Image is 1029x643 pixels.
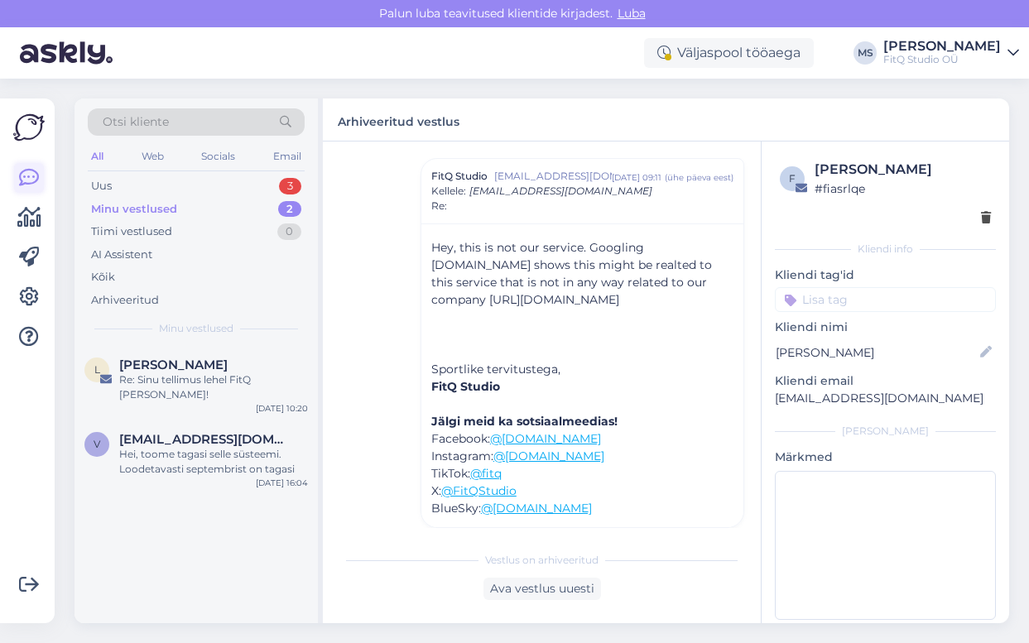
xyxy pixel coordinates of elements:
span: f [789,172,796,185]
div: Socials [198,146,238,167]
div: 2 [278,201,301,218]
span: [EMAIL_ADDRESS][DOMAIN_NAME] [469,185,652,197]
div: [PERSON_NAME] [883,40,1001,53]
div: Ava vestlus uuesti [483,578,601,600]
span: [EMAIL_ADDRESS][DOMAIN_NAME] [494,169,612,184]
div: All [88,146,107,167]
p: Kliendi nimi [775,319,996,336]
span: Kellele : [431,185,466,197]
div: MS [853,41,877,65]
span: Instagram: [431,449,493,463]
div: AI Assistent [91,247,152,263]
div: [DATE] 10:20 [256,402,308,415]
strong: FitQ Studio [431,379,500,394]
div: Web [138,146,167,167]
span: Hey, this is not our service. Googling [DOMAIN_NAME] shows this might be realted to this service ... [431,240,712,307]
span: Sportlike tervitustega, [431,362,560,377]
label: Arhiveeritud vestlus [338,108,459,131]
strong: Jälgi meid ka sotsiaalmeedias! [431,414,618,429]
div: Kliendi info [775,242,996,257]
p: [EMAIL_ADDRESS][DOMAIN_NAME] [775,390,996,407]
a: @[DOMAIN_NAME] [490,431,601,446]
a: @[DOMAIN_NAME] [481,501,592,516]
span: TikTok: [431,466,470,481]
input: Lisa tag [775,287,996,312]
span: Minu vestlused [159,321,233,336]
span: BlueSky: [431,501,481,516]
span: Vestlus on arhiveeritud [485,553,599,568]
div: Tiimi vestlused [91,223,172,240]
div: Re: Sinu tellimus lehel FitQ [PERSON_NAME]! [119,372,308,402]
span: Lija Ott [119,357,228,372]
p: Kliendi email [775,372,996,390]
div: Minu vestlused [91,201,177,218]
div: 0 [277,223,301,240]
div: Email [270,146,305,167]
div: Uus [91,178,112,194]
p: Märkmed [775,449,996,466]
input: Lisa nimi [776,343,977,362]
div: [PERSON_NAME] [815,160,991,180]
span: v [94,438,100,450]
div: Väljaspool tööaega [644,38,814,68]
div: [DATE] 09:11 [612,171,661,184]
span: Luba [613,6,651,21]
span: Re: [431,199,447,214]
div: [DATE] 16:04 [256,477,308,489]
a: @fitq [470,466,502,481]
div: ( ühe päeva eest ) [665,171,733,184]
div: Hei, toome tagasi selle süsteemi. Loodetavasti septembrist on tagasi [119,447,308,477]
div: Arhiveeritud [91,292,159,309]
p: Kliendi tag'id [775,266,996,284]
span: L [94,363,100,376]
span: FitQ Studio [431,169,488,184]
span: Facebook: [431,431,490,446]
img: Askly Logo [13,112,45,143]
span: X: [431,483,441,498]
div: # fiasrlqe [815,180,991,198]
a: @[DOMAIN_NAME] [493,449,604,463]
a: [PERSON_NAME]FitQ Studio OÜ [883,40,1019,66]
div: Kõik [91,269,115,286]
span: Otsi kliente [103,113,169,131]
span: vaikejaanika@gmail.com [119,432,291,447]
div: FitQ Studio OÜ [883,53,1001,66]
div: [PERSON_NAME] [775,424,996,439]
a: @FitQStudio [441,483,517,498]
div: 3 [279,178,301,194]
